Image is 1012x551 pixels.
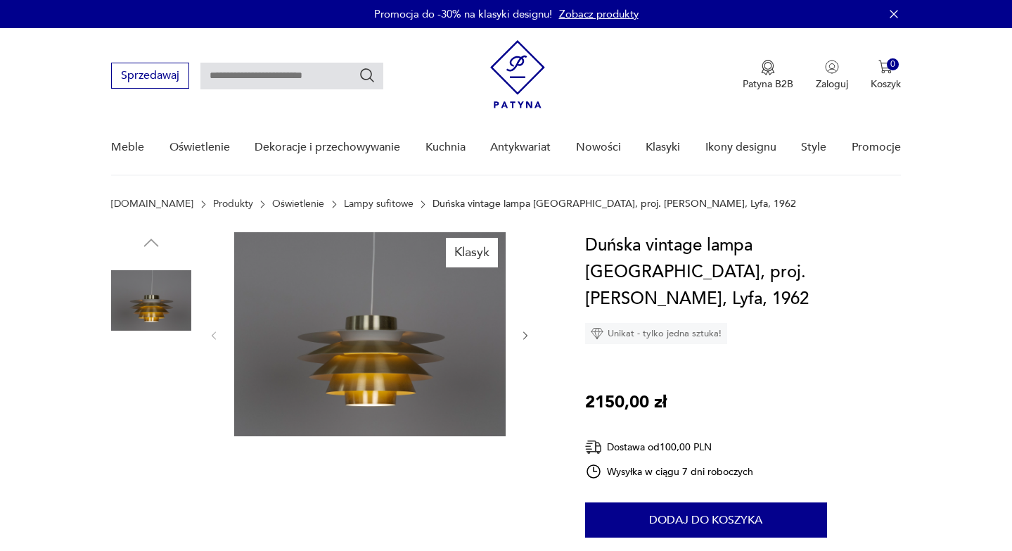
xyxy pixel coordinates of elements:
[234,232,506,436] img: Zdjęcie produktu Duńska vintage lampa Verona, proj. Svend Middelboe, Lyfa, 1962
[490,120,551,175] a: Antykwariat
[591,327,603,340] img: Ikona diamentu
[585,438,754,456] div: Dostawa od 100,00 PLN
[585,232,901,312] h1: Duńska vintage lampa [GEOGRAPHIC_DATA], proj. [PERSON_NAME], Lyfa, 1962
[825,60,839,74] img: Ikonka użytkownika
[878,60,892,74] img: Ikona koszyka
[816,77,848,91] p: Zaloguj
[576,120,621,175] a: Nowości
[871,77,901,91] p: Koszyk
[585,323,727,344] div: Unikat - tylko jedna sztuka!
[111,350,191,431] img: Zdjęcie produktu Duńska vintage lampa Verona, proj. Svend Middelboe, Lyfa, 1962
[743,60,793,91] a: Ikona medaluPatyna B2B
[433,198,796,210] p: Duńska vintage lampa [GEOGRAPHIC_DATA], proj. [PERSON_NAME], Lyfa, 1962
[743,77,793,91] p: Patyna B2B
[344,198,414,210] a: Lampy sufitowe
[425,120,466,175] a: Kuchnia
[359,67,376,84] button: Szukaj
[705,120,776,175] a: Ikony designu
[490,40,545,108] img: Patyna - sklep z meblami i dekoracjami vintage
[585,438,602,456] img: Ikona dostawy
[871,60,901,91] button: 0Koszyk
[446,238,498,267] div: Klasyk
[559,7,639,21] a: Zobacz produkty
[887,58,899,70] div: 0
[111,260,191,341] img: Zdjęcie produktu Duńska vintage lampa Verona, proj. Svend Middelboe, Lyfa, 1962
[646,120,680,175] a: Klasyki
[169,120,230,175] a: Oświetlenie
[585,389,667,416] p: 2150,00 zł
[272,198,324,210] a: Oświetlenie
[816,60,848,91] button: Zaloguj
[111,198,193,210] a: [DOMAIN_NAME]
[111,440,191,520] img: Zdjęcie produktu Duńska vintage lampa Verona, proj. Svend Middelboe, Lyfa, 1962
[852,120,901,175] a: Promocje
[374,7,552,21] p: Promocja do -30% na klasyki designu!
[213,198,253,210] a: Produkty
[761,60,775,75] img: Ikona medalu
[801,120,826,175] a: Style
[585,502,827,538] button: Dodaj do koszyka
[255,120,400,175] a: Dekoracje i przechowywanie
[585,463,754,480] div: Wysyłka w ciągu 7 dni roboczych
[111,63,189,89] button: Sprzedawaj
[743,60,793,91] button: Patyna B2B
[111,120,144,175] a: Meble
[111,72,189,82] a: Sprzedawaj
